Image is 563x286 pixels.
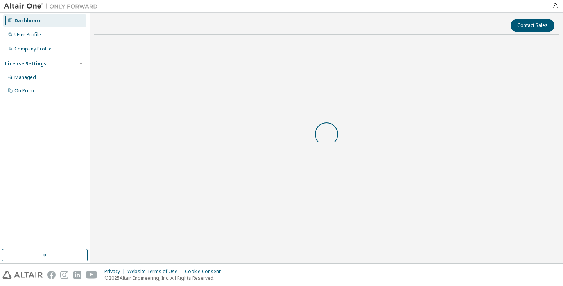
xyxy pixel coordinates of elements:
[104,275,225,281] p: © 2025 Altair Engineering, Inc. All Rights Reserved.
[2,271,43,279] img: altair_logo.svg
[511,19,554,32] button: Contact Sales
[86,271,97,279] img: youtube.svg
[73,271,81,279] img: linkedin.svg
[60,271,68,279] img: instagram.svg
[185,268,225,275] div: Cookie Consent
[14,46,52,52] div: Company Profile
[14,74,36,81] div: Managed
[127,268,185,275] div: Website Terms of Use
[14,18,42,24] div: Dashboard
[5,61,47,67] div: License Settings
[4,2,102,10] img: Altair One
[14,88,34,94] div: On Prem
[14,32,41,38] div: User Profile
[104,268,127,275] div: Privacy
[47,271,56,279] img: facebook.svg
